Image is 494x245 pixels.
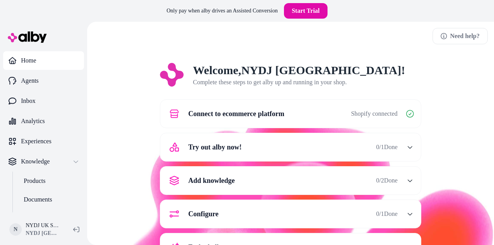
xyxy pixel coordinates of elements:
[24,176,46,186] p: Products
[165,205,416,223] button: Configure0/1Done
[21,157,50,166] p: Knowledge
[3,71,84,90] a: Agents
[9,223,22,236] span: N
[3,132,84,151] a: Experiences
[3,152,84,171] button: Knowledge
[376,176,398,185] span: 0 / 2 Done
[188,175,235,186] span: Add knowledge
[188,142,242,153] span: Try out alby now!
[16,209,84,228] a: Rules
[21,76,39,85] p: Agents
[3,92,84,110] a: Inbox
[87,104,494,245] img: alby Bubble
[193,63,405,78] h2: Welcome, NYDJ [GEOGRAPHIC_DATA] !
[21,96,35,106] p: Inbox
[166,7,278,15] p: Only pay when alby drives an Assisted Conversion
[188,108,284,119] span: Connect to ecommerce platform
[351,109,398,118] span: Shopify connected
[165,138,416,156] button: Try out alby now!0/1Done
[376,142,398,152] span: 0 / 1 Done
[5,217,67,242] button: NNYDJ UK ShopifyNYDJ [GEOGRAPHIC_DATA]
[16,190,84,209] a: Documents
[376,209,398,219] span: 0 / 1 Done
[3,51,84,70] a: Home
[433,28,488,44] a: Need help?
[26,222,61,229] p: NYDJ UK Shopify
[21,56,36,65] p: Home
[24,195,52,204] p: Documents
[3,112,84,130] a: Analytics
[284,3,328,19] a: Start Trial
[193,79,347,85] span: Complete these steps to get alby up and running in your shop.
[160,63,184,87] img: Logo
[188,209,219,219] span: Configure
[165,104,416,123] button: Connect to ecommerce platformShopify connected
[26,229,61,237] span: NYDJ [GEOGRAPHIC_DATA]
[21,116,45,126] p: Analytics
[165,171,416,190] button: Add knowledge0/2Done
[16,172,84,190] a: Products
[8,31,47,43] img: alby Logo
[21,137,51,146] p: Experiences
